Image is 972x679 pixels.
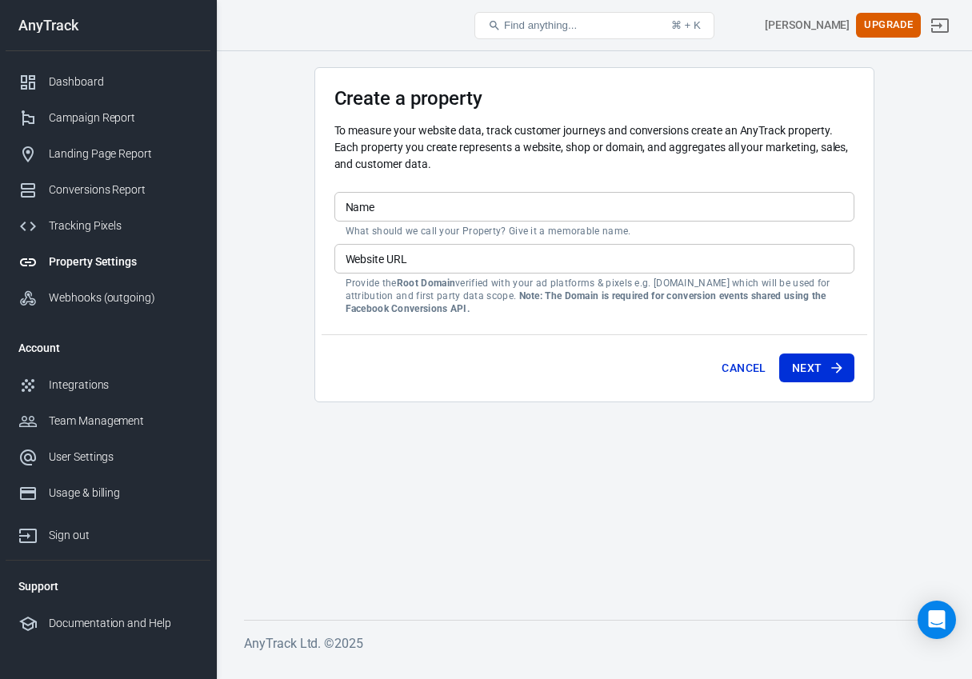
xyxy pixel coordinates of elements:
div: Open Intercom Messenger [918,601,956,639]
span: Find anything... [504,19,577,31]
strong: Root Domain [397,278,455,289]
li: Support [6,567,210,605]
a: Webhooks (outgoing) [6,280,210,316]
div: Tracking Pixels [49,218,198,234]
li: Account [6,329,210,367]
a: Property Settings [6,244,210,280]
a: Integrations [6,367,210,403]
a: Tracking Pixels [6,208,210,244]
div: User Settings [49,449,198,465]
div: Team Management [49,413,198,429]
a: Dashboard [6,64,210,100]
a: Sign out [6,511,210,553]
button: Find anything...⌘ + K [474,12,714,39]
p: To measure your website data, track customer journeys and conversions create an AnyTrack property... [334,122,854,173]
div: Sign out [49,527,198,544]
a: Team Management [6,403,210,439]
div: Conversions Report [49,182,198,198]
div: Integrations [49,377,198,393]
input: Your Website Name [334,192,854,222]
a: Landing Page Report [6,136,210,172]
a: Campaign Report [6,100,210,136]
div: Campaign Report [49,110,198,126]
p: What should we call your Property? Give it a memorable name. [346,225,843,238]
input: example.com [334,244,854,274]
div: ⌘ + K [671,19,701,31]
button: Upgrade [856,13,921,38]
button: Next [779,353,854,383]
p: Provide the verified with your ad platforms & pixels e.g. [DOMAIN_NAME] which will be used for at... [346,277,843,315]
div: Landing Page Report [49,146,198,162]
a: Sign out [921,6,959,45]
a: Usage & billing [6,475,210,511]
a: Conversions Report [6,172,210,208]
div: Webhooks (outgoing) [49,290,198,306]
h3: Create a property [334,87,854,110]
div: Property Settings [49,254,198,270]
div: Account id: gjv5oE2J [765,17,850,34]
div: AnyTrack [6,18,210,33]
div: Dashboard [49,74,198,90]
strong: Note: The Domain is required for conversion events shared using the Facebook Conversions API. [346,290,826,314]
a: User Settings [6,439,210,475]
button: Cancel [715,353,772,383]
h6: AnyTrack Ltd. © 2025 [244,633,944,653]
div: Documentation and Help [49,615,198,632]
div: Usage & billing [49,485,198,501]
